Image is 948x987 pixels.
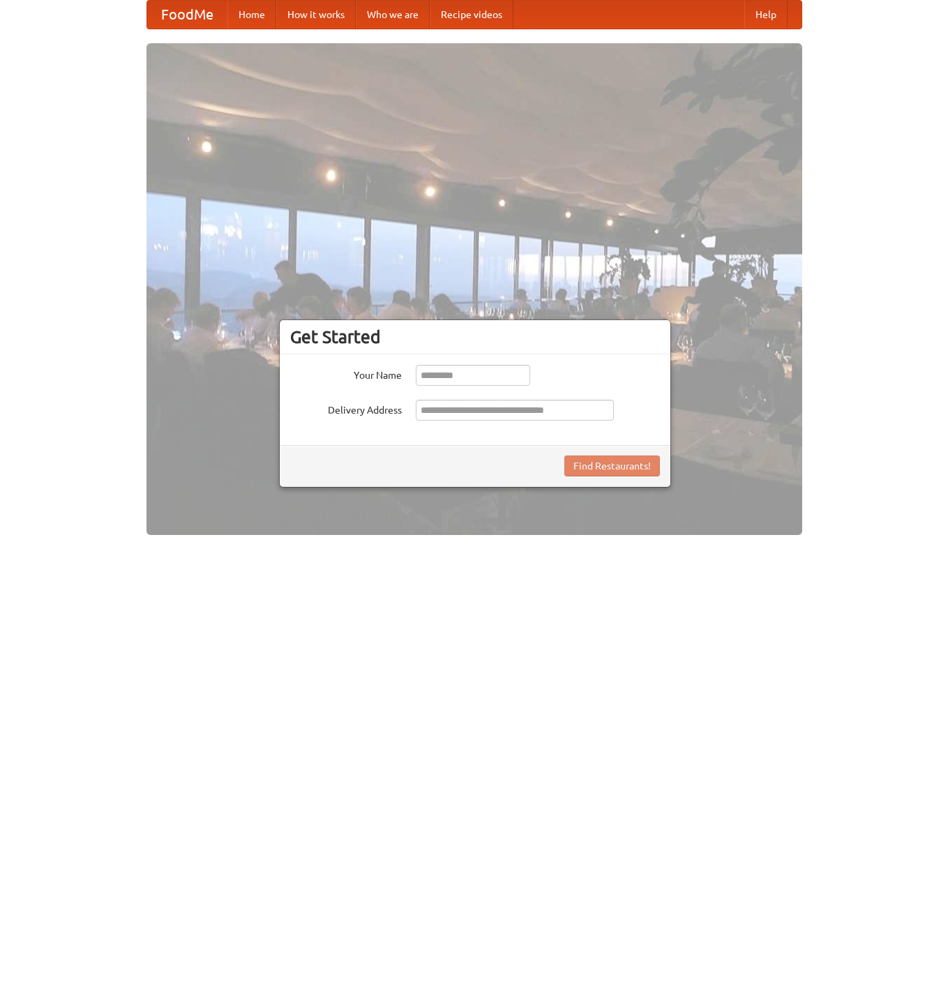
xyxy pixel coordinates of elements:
[356,1,430,29] a: Who we are
[227,1,276,29] a: Home
[290,365,402,382] label: Your Name
[744,1,788,29] a: Help
[564,455,660,476] button: Find Restaurants!
[276,1,356,29] a: How it works
[147,1,227,29] a: FoodMe
[290,326,660,347] h3: Get Started
[290,400,402,417] label: Delivery Address
[430,1,513,29] a: Recipe videos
